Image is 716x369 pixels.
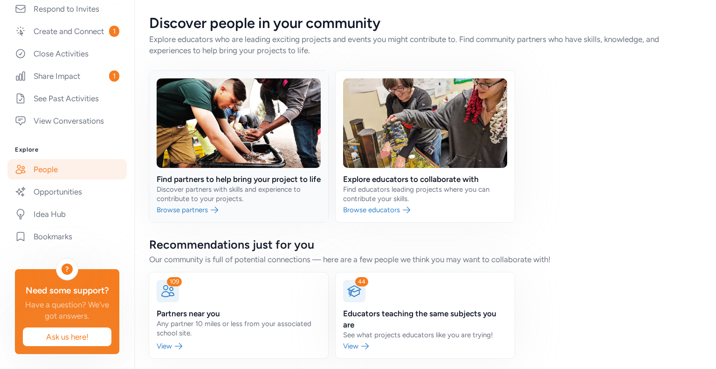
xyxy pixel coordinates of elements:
a: Share Impact1 [7,66,127,86]
a: Idea Hub [7,204,127,224]
div: 109 [167,277,182,286]
a: Opportunities [7,181,127,202]
div: Recommendations just for you [149,237,701,252]
a: Bookmarks [7,226,127,247]
div: Explore educators who are leading exciting projects and events you might contribute to. Find comm... [149,34,701,56]
span: 1 [109,70,119,82]
a: View Conversations [7,111,127,131]
h3: Explore [15,146,119,153]
button: Ask us here! [22,327,112,347]
div: Discover people in your community [149,15,701,32]
a: People [7,159,127,180]
a: Create and Connect1 [7,21,127,42]
div: Our community is full of potential connections — here are a few people we think you may want to c... [149,254,701,265]
div: 44 [355,277,368,286]
a: Close Activities [7,43,127,64]
a: See Past Activities [7,88,127,109]
div: Have a question? We've got answers. [22,299,112,321]
div: Need some support? [22,284,112,297]
div: ? [62,264,73,275]
span: 1 [109,26,119,37]
span: Ask us here! [30,331,104,342]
